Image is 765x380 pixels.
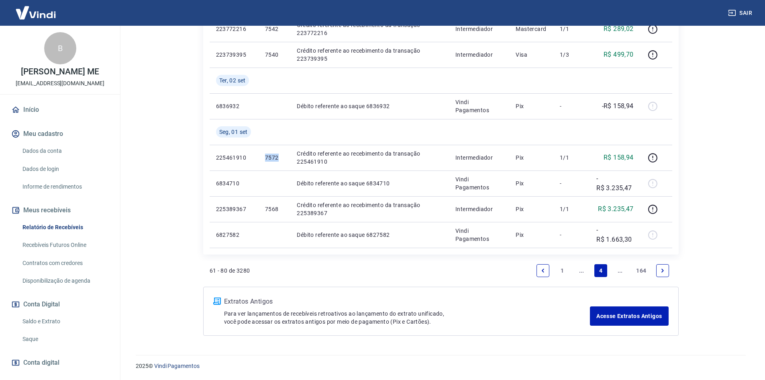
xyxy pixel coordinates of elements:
button: Meus recebíveis [10,201,110,219]
p: 1/3 [560,51,583,59]
p: 7572 [265,154,284,162]
p: -R$ 158,94 [602,101,634,111]
p: R$ 499,70 [604,50,634,60]
p: 6836932 [216,102,252,110]
p: Intermediador [455,154,503,162]
a: Conta digital [10,354,110,372]
img: ícone [213,298,221,305]
p: Débito referente ao saque 6834710 [297,179,443,187]
p: Crédito referente ao recebimento da transação 225461910 [297,150,443,166]
p: Visa [516,51,547,59]
p: Vindi Pagamentos [455,227,503,243]
p: Vindi Pagamentos [455,98,503,114]
p: Pix [516,102,547,110]
p: Extratos Antigos [224,297,590,306]
p: 2025 © [136,362,746,370]
p: 1/1 [560,154,583,162]
button: Conta Digital [10,296,110,313]
button: Sair [726,6,755,21]
p: Intermediador [455,51,503,59]
a: Previous page [537,264,549,277]
p: 6834710 [216,179,252,187]
button: Meu cadastro [10,125,110,143]
p: [EMAIL_ADDRESS][DOMAIN_NAME] [16,79,104,88]
p: Crédito referente ao recebimento da transação 225389367 [297,201,443,217]
p: 7542 [265,25,284,33]
p: Crédito referente ao recebimento da transação 223772216 [297,21,443,37]
a: Next page [656,264,669,277]
a: Dados de login [19,161,110,177]
span: Ter, 02 set [219,76,246,84]
a: Disponibilização de agenda [19,273,110,289]
p: -R$ 3.235,47 [596,174,633,193]
a: Page 164 [633,264,649,277]
p: 7540 [265,51,284,59]
p: Vindi Pagamentos [455,175,503,191]
a: Jump forward [614,264,626,277]
p: Pix [516,179,547,187]
p: - [560,231,583,239]
a: Relatório de Recebíveis [19,219,110,236]
span: Conta digital [23,357,59,368]
p: 6827582 [216,231,252,239]
p: R$ 158,94 [604,153,634,162]
p: Débito referente ao saque 6836932 [297,102,443,110]
a: Início [10,101,110,119]
p: Crédito referente ao recebimento da transação 223739395 [297,47,443,63]
a: Page 4 is your current page [594,264,607,277]
span: Seg, 01 set [219,128,248,136]
p: 223739395 [216,51,252,59]
p: -R$ 1.663,30 [596,225,633,244]
p: R$ 289,02 [604,24,634,34]
p: [PERSON_NAME] ME [21,68,99,76]
p: 1/1 [560,25,583,33]
p: 61 - 80 de 3280 [210,267,250,275]
p: Mastercard [516,25,547,33]
p: 225461910 [216,154,252,162]
p: - [560,179,583,187]
p: Pix [516,205,547,213]
a: Informe de rendimentos [19,179,110,195]
div: B [44,32,76,64]
p: Débito referente ao saque 6827582 [297,231,443,239]
a: Saldo e Extrato [19,313,110,330]
p: Intermediador [455,205,503,213]
p: Pix [516,154,547,162]
p: 1/1 [560,205,583,213]
p: - [560,102,583,110]
p: Pix [516,231,547,239]
a: Vindi Pagamentos [154,363,200,369]
a: Page 1 [556,264,569,277]
img: Vindi [10,0,62,25]
p: R$ 3.235,47 [598,204,633,214]
a: Recebíveis Futuros Online [19,237,110,253]
p: 225389367 [216,205,252,213]
p: Para ver lançamentos de recebíveis retroativos ao lançamento do extrato unificado, você pode aces... [224,310,590,326]
a: Saque [19,331,110,347]
a: Dados da conta [19,143,110,159]
a: Jump backward [575,264,588,277]
ul: Pagination [533,261,672,280]
a: Contratos com credores [19,255,110,271]
p: 223772216 [216,25,252,33]
a: Acesse Extratos Antigos [590,306,668,326]
p: 7568 [265,205,284,213]
p: Intermediador [455,25,503,33]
